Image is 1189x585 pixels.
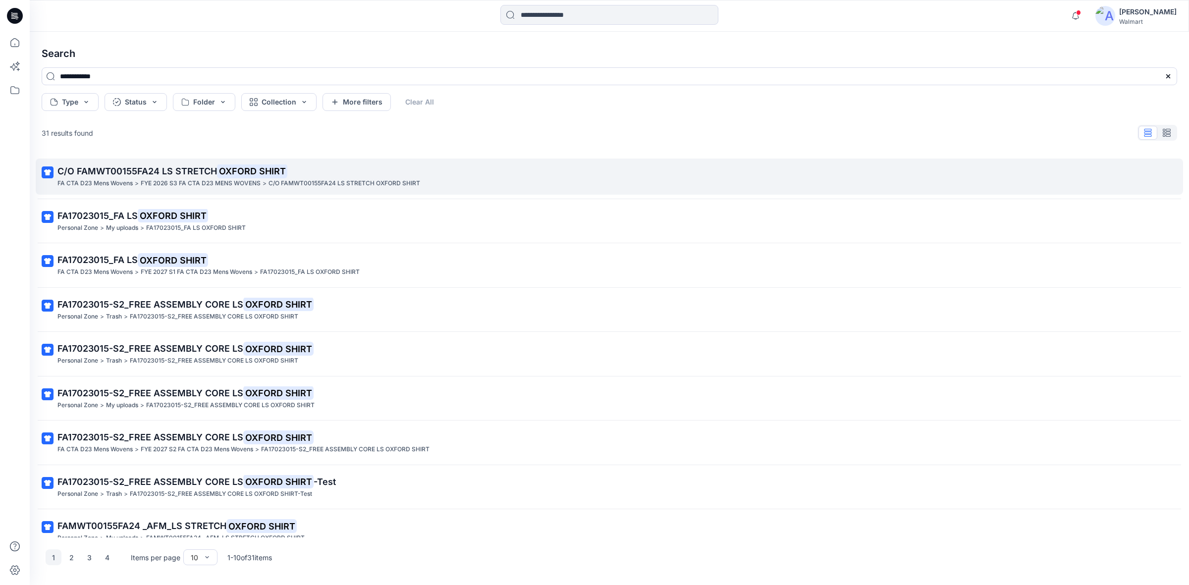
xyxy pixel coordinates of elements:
p: > [124,356,128,366]
span: FA17023015-S2_FREE ASSEMBLY CORE LS [57,477,243,487]
p: > [254,267,258,277]
p: Personal Zone [57,533,98,543]
p: FA CTA D23 Mens Wovens [57,178,133,189]
button: Type [42,93,99,111]
mark: OXFORD SHIRT [138,209,208,222]
mark: OXFORD SHIRT [243,475,314,488]
p: FAMWT00155FA24 _AFM_LS STRETCH OXFORD SHIRT [146,533,305,543]
p: FA17023015_FA LS OXFORD SHIRT [146,223,246,233]
button: Collection [241,93,317,111]
a: FA17023015-S2_FREE ASSEMBLY CORE LSOXFORD SHIRTFA CTA D23 Mens Wovens>FYE 2027 S2 FA CTA D23 Mens... [36,425,1183,461]
button: Status [105,93,167,111]
button: 4 [99,549,115,565]
p: > [135,267,139,277]
p: > [100,489,104,499]
p: Trash [106,356,122,366]
span: FA17023015_FA LS [57,211,138,221]
p: FA17023015-S2_FREE ASSEMBLY CORE LS OXFORD SHIRT [261,444,430,455]
button: More filters [323,93,391,111]
p: FYE 2027 S1 FA CTA D23 Mens Wovens [141,267,252,277]
mark: OXFORD SHIRT [243,386,314,400]
p: Items per page [131,552,180,563]
mark: OXFORD SHIRT [138,253,208,267]
mark: OXFORD SHIRT [226,519,297,533]
p: C/O FAMWT00155FA24 LS STRETCH OXFORD SHIRT [269,178,420,189]
button: Folder [173,93,235,111]
mark: OXFORD SHIRT [217,164,287,178]
a: FA17023015-S2_FREE ASSEMBLY CORE LSOXFORD SHIRTPersonal Zone>Trash>FA17023015-S2_FREE ASSEMBLY CO... [36,336,1183,372]
p: FYE 2026 S3 FA CTA D23 MENS WOVENS [141,178,261,189]
div: 10 [191,552,198,563]
p: > [140,400,144,411]
span: C/O FAMWT00155FA24 LS STRETCH [57,166,217,176]
button: 3 [81,549,97,565]
mark: OXFORD SHIRT [243,297,314,311]
p: My uploads [106,400,138,411]
p: Trash [106,312,122,322]
p: > [135,178,139,189]
p: > [100,223,104,233]
p: Personal Zone [57,312,98,322]
p: > [140,533,144,543]
p: > [255,444,259,455]
p: > [100,400,104,411]
a: FA17023015_FA LSOXFORD SHIRTPersonal Zone>My uploads>FA17023015_FA LS OXFORD SHIRT [36,203,1183,239]
p: FA17023015-S2_FREE ASSEMBLY CORE LS OXFORD SHIRT [130,312,298,322]
p: > [100,356,104,366]
p: Personal Zone [57,489,98,499]
p: > [263,178,267,189]
p: Trash [106,489,122,499]
p: FA CTA D23 Mens Wovens [57,267,133,277]
a: FA17023015-S2_FREE ASSEMBLY CORE LSOXFORD SHIRTPersonal Zone>My uploads>FA17023015-S2_FREE ASSEMB... [36,380,1183,417]
span: -Test [314,477,336,487]
a: FA17023015-S2_FREE ASSEMBLY CORE LSOXFORD SHIRTPersonal Zone>Trash>FA17023015-S2_FREE ASSEMBLY CO... [36,292,1183,328]
mark: OXFORD SHIRT [243,342,314,356]
p: FA17023015-S2_FREE ASSEMBLY CORE LS OXFORD SHIRT [146,400,315,411]
div: [PERSON_NAME] [1119,6,1177,18]
p: FA17023015-S2_FREE ASSEMBLY CORE LS OXFORD SHIRT-Test [130,489,312,499]
p: > [124,312,128,322]
img: avatar [1095,6,1115,26]
span: FA17023015-S2_FREE ASSEMBLY CORE LS [57,299,243,310]
p: > [140,223,144,233]
p: > [135,444,139,455]
mark: OXFORD SHIRT [243,430,314,444]
div: Walmart [1119,18,1177,25]
p: 1 - 10 of 31 items [227,552,272,563]
span: FA17023015-S2_FREE ASSEMBLY CORE LS [57,432,243,442]
p: Personal Zone [57,400,98,411]
span: FA17023015-S2_FREE ASSEMBLY CORE LS [57,388,243,398]
p: > [124,489,128,499]
p: Personal Zone [57,356,98,366]
p: FA17023015-S2_FREE ASSEMBLY CORE LS OXFORD SHIRT [130,356,298,366]
a: FA17023015-S2_FREE ASSEMBLY CORE LSOXFORD SHIRT-TestPersonal Zone>Trash>FA17023015-S2_FREE ASSEMB... [36,469,1183,505]
p: FA17023015_FA LS OXFORD SHIRT [260,267,360,277]
p: > [100,312,104,322]
a: C/O FAMWT00155FA24 LS STRETCHOXFORD SHIRTFA CTA D23 Mens Wovens>FYE 2026 S3 FA CTA D23 MENS WOVEN... [36,159,1183,195]
h4: Search [34,40,1185,67]
p: My uploads [106,533,138,543]
button: 2 [63,549,79,565]
p: FA CTA D23 Mens Wovens [57,444,133,455]
a: FA17023015_FA LSOXFORD SHIRTFA CTA D23 Mens Wovens>FYE 2027 S1 FA CTA D23 Mens Wovens>FA17023015_... [36,247,1183,283]
span: FAMWT00155FA24 _AFM_LS STRETCH [57,521,226,531]
p: 31 results found [42,128,93,138]
span: FA17023015_FA LS [57,255,138,265]
p: Personal Zone [57,223,98,233]
button: 1 [46,549,61,565]
p: My uploads [106,223,138,233]
p: FYE 2027 S2 FA CTA D23 Mens Wovens [141,444,253,455]
span: FA17023015-S2_FREE ASSEMBLY CORE LS [57,343,243,354]
a: FAMWT00155FA24 _AFM_LS STRETCHOXFORD SHIRTPersonal Zone>My uploads>FAMWT00155FA24 _AFM_LS STRETCH... [36,513,1183,549]
p: > [100,533,104,543]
